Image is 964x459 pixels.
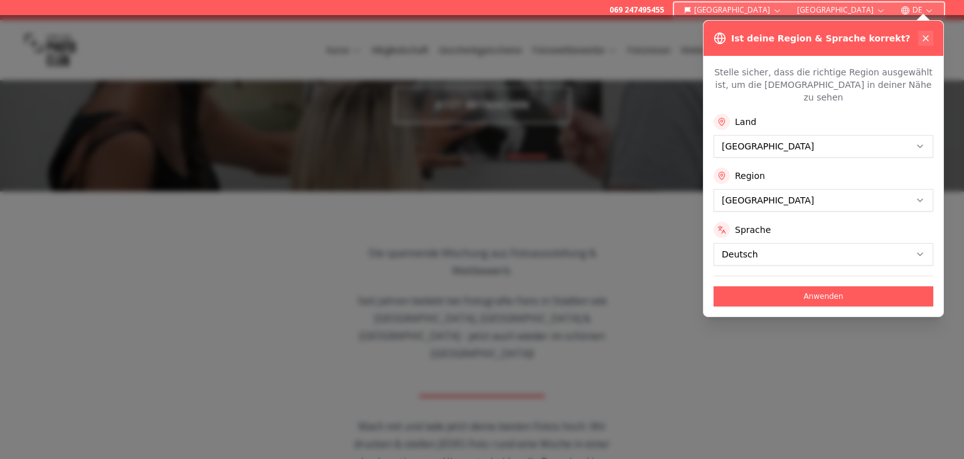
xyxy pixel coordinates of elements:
[792,3,891,18] button: [GEOGRAPHIC_DATA]
[714,286,933,306] button: Anwenden
[896,3,939,18] button: DE
[714,66,933,104] p: Stelle sicher, dass die richtige Region ausgewählt ist, um die [DEMOGRAPHIC_DATA] in deiner Nähe ...
[735,170,765,182] label: Region
[731,32,910,45] h3: Ist deine Region & Sprache korrekt?
[679,3,788,18] button: [GEOGRAPHIC_DATA]
[609,5,664,15] a: 069 247495455
[735,224,771,236] label: Sprache
[735,116,756,128] label: Land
